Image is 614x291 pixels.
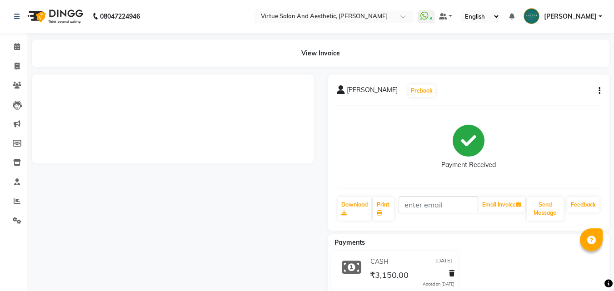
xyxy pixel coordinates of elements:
iframe: chat widget [576,255,605,282]
button: Prebook [409,84,435,97]
span: [PERSON_NAME] [347,85,398,98]
span: CASH [370,257,389,266]
b: 08047224946 [100,4,140,29]
div: Payment Received [441,160,496,170]
img: logo [23,4,85,29]
a: Feedback [567,197,599,212]
a: Print [373,197,394,221]
span: [PERSON_NAME] [544,12,597,21]
a: Download [338,197,371,221]
span: [DATE] [435,257,452,266]
span: Payments [334,238,365,247]
button: Send Message [527,197,564,221]
button: Email Invoice [479,197,525,212]
span: ₹3,150.00 [370,270,409,282]
div: View Invoice [32,39,609,67]
input: enter email [399,196,478,213]
div: Added on [DATE] [423,281,454,287]
img: Vignesh [524,8,539,24]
